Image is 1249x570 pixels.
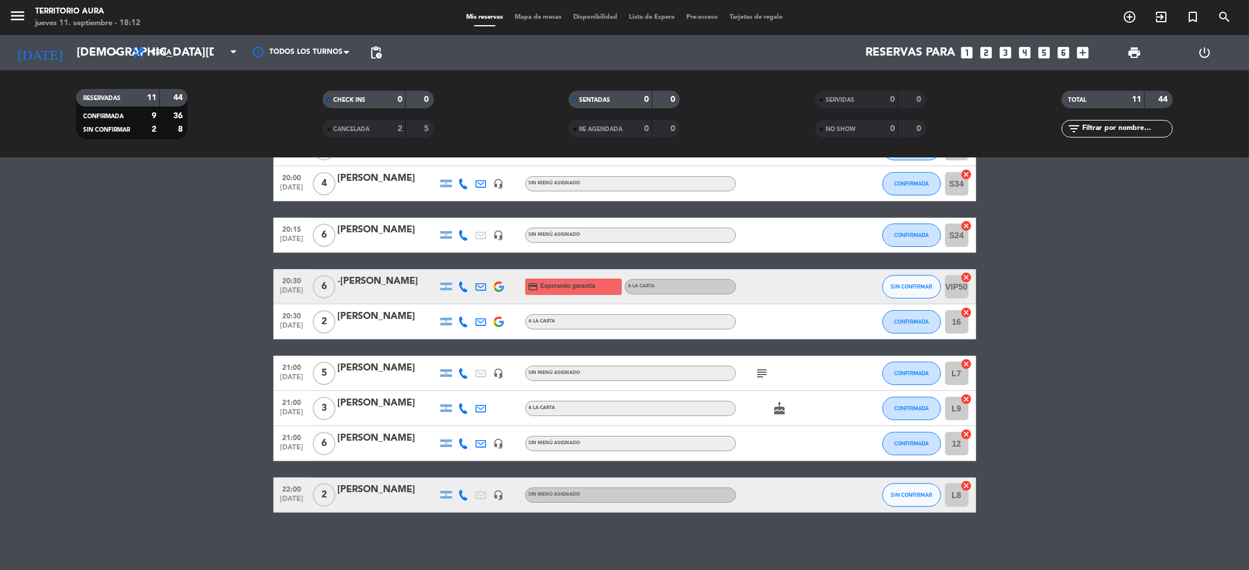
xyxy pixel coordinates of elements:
[338,274,437,289] div: -[PERSON_NAME]
[83,127,130,133] span: SIN CONFIRMAR
[494,438,504,449] i: headset_mic
[540,281,595,291] span: Esperando garantía
[35,6,141,18] div: TERRITORIO AURA
[961,307,973,318] i: cancel
[826,126,856,132] span: NO SHOW
[670,125,677,133] strong: 0
[528,281,539,292] i: credit_card
[278,222,307,235] span: 20:15
[1158,95,1170,104] strong: 44
[494,281,504,292] img: google-logo.png
[529,406,556,410] span: A LA CARTA
[891,283,932,290] span: SIN CONFIRMAR
[278,287,307,300] span: [DATE]
[1217,10,1231,24] i: search
[1123,10,1137,24] i: add_circle_outline
[278,395,307,408] span: 21:00
[890,125,895,133] strong: 0
[773,401,787,416] i: cake
[579,97,610,103] span: SENTADAS
[313,483,336,507] span: 2
[313,224,336,247] span: 6
[83,95,121,101] span: RESERVADAS
[1082,122,1172,135] input: Filtrar por nombre...
[1076,45,1091,60] i: add_box
[509,14,567,20] span: Mapa de mesas
[173,94,185,102] strong: 44
[278,235,307,249] span: [DATE]
[917,95,924,104] strong: 0
[424,125,431,133] strong: 5
[278,482,307,495] span: 22:00
[338,171,437,186] div: [PERSON_NAME]
[894,370,929,376] span: CONFIRMADA
[961,480,973,492] i: cancel
[529,492,581,497] span: Sin menú asignado
[529,181,581,186] span: Sin menú asignado
[338,396,437,411] div: [PERSON_NAME]
[278,408,307,422] span: [DATE]
[278,273,307,287] span: 20:30
[278,373,307,387] span: [DATE]
[278,184,307,197] span: [DATE]
[1037,45,1052,60] i: looks_5
[278,444,307,457] span: [DATE]
[1132,95,1141,104] strong: 11
[960,45,975,60] i: looks_one
[178,125,185,133] strong: 8
[882,275,941,298] button: SIN CONFIRMAR
[961,169,973,180] i: cancel
[278,495,307,509] span: [DATE]
[313,172,336,195] span: 4
[494,178,504,189] i: headset_mic
[338,431,437,446] div: [PERSON_NAME]
[313,275,336,298] span: 6
[529,441,581,445] span: Sin menú asignado
[866,46,956,60] span: Reservas para
[494,230,504,241] i: headset_mic
[882,397,941,420] button: CONFIRMADA
[894,405,929,411] span: CONFIRMADA
[579,126,622,132] span: RE AGENDADA
[882,362,941,385] button: CONFIRMADA
[890,95,895,104] strong: 0
[338,309,437,324] div: [PERSON_NAME]
[313,310,336,334] span: 2
[338,482,437,497] div: [PERSON_NAME]
[1018,45,1033,60] i: looks_4
[460,14,509,20] span: Mis reservas
[9,7,26,29] button: menu
[644,125,649,133] strong: 0
[529,232,581,237] span: Sin menú asignado
[567,14,623,20] span: Disponibilidad
[1069,97,1087,103] span: TOTAL
[398,125,402,133] strong: 2
[979,45,994,60] i: looks_two
[894,180,929,187] span: CONFIRMADA
[9,7,26,25] i: menu
[529,319,556,324] span: A LA CARTA
[882,483,941,507] button: SIN CONFIRMAR
[278,322,307,335] span: [DATE]
[109,46,123,60] i: arrow_drop_down
[369,46,383,60] span: pending_actions
[147,94,156,102] strong: 11
[882,224,941,247] button: CONFIRMADA
[278,170,307,184] span: 20:00
[424,95,431,104] strong: 0
[961,272,973,283] i: cancel
[961,428,973,440] i: cancel
[313,432,336,455] span: 6
[680,14,724,20] span: Pre-acceso
[151,49,172,57] span: Cena
[1154,10,1168,24] i: exit_to_app
[917,125,924,133] strong: 0
[961,358,973,370] i: cancel
[529,370,581,375] span: Sin menú asignado
[494,490,504,500] i: headset_mic
[670,95,677,104] strong: 0
[961,393,973,405] i: cancel
[882,432,941,455] button: CONFIRMADA
[628,284,655,289] span: A LA CARTA
[494,317,504,327] img: google-logo.png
